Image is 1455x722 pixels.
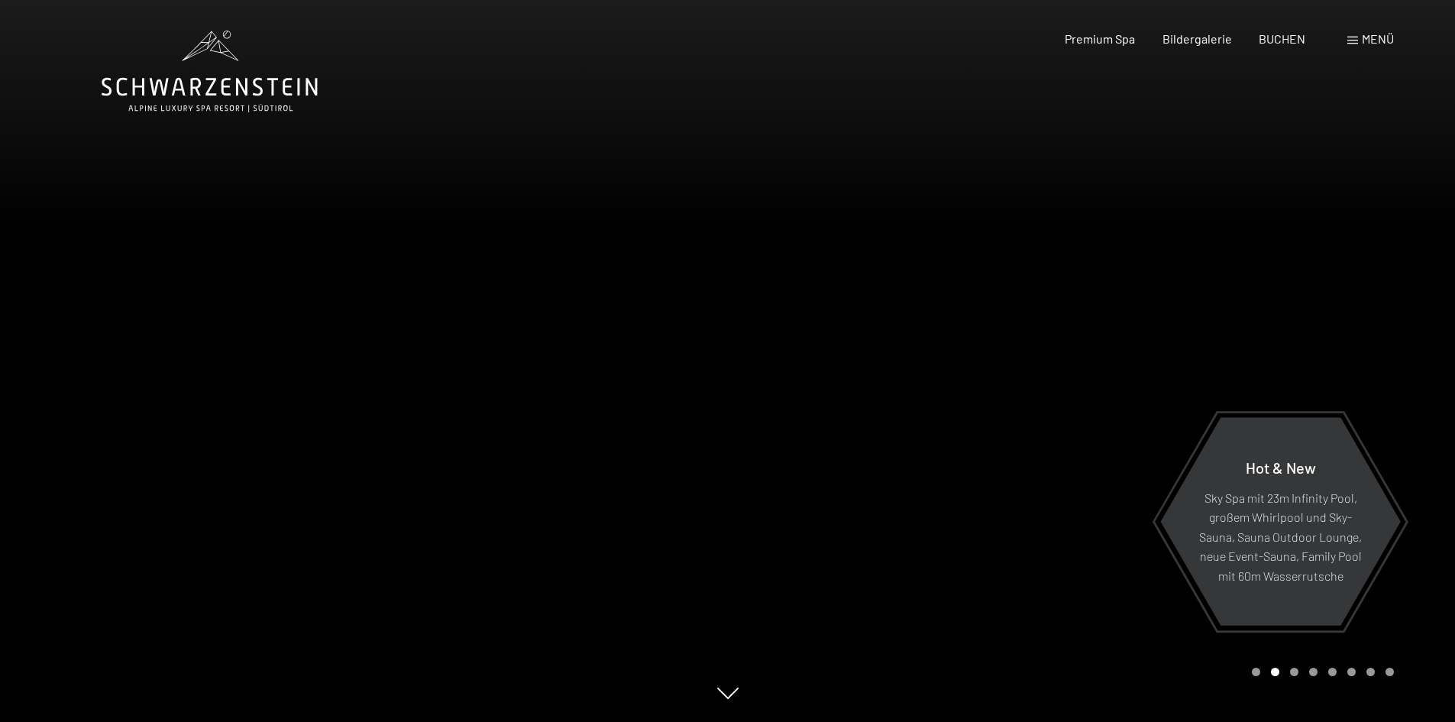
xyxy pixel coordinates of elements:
p: Sky Spa mit 23m Infinity Pool, großem Whirlpool und Sky-Sauna, Sauna Outdoor Lounge, neue Event-S... [1198,487,1363,585]
div: Carousel Pagination [1246,668,1394,676]
a: Premium Spa [1065,31,1135,46]
div: Carousel Page 6 [1347,668,1356,676]
div: Carousel Page 3 [1290,668,1298,676]
div: Carousel Page 1 [1252,668,1260,676]
div: Carousel Page 8 [1385,668,1394,676]
div: Carousel Page 7 [1366,668,1375,676]
a: Hot & New Sky Spa mit 23m Infinity Pool, großem Whirlpool und Sky-Sauna, Sauna Outdoor Lounge, ne... [1159,416,1402,626]
span: Menü [1362,31,1394,46]
span: Hot & New [1246,458,1316,476]
a: Bildergalerie [1162,31,1232,46]
div: Carousel Page 4 [1309,668,1318,676]
a: BUCHEN [1259,31,1305,46]
div: Carousel Page 2 (Current Slide) [1271,668,1279,676]
div: Carousel Page 5 [1328,668,1337,676]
